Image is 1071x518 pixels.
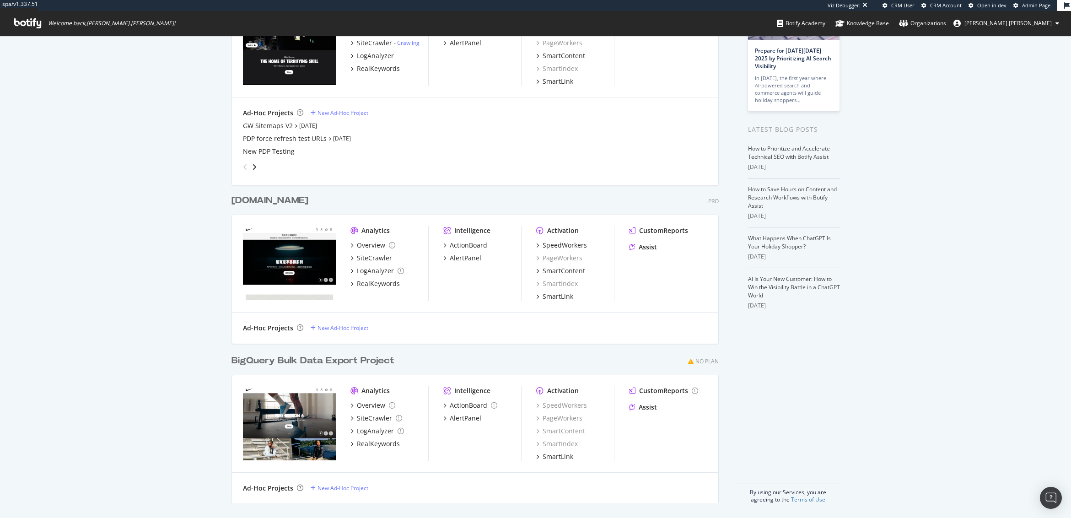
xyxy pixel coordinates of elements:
a: Terms of Use [791,496,825,503]
div: SmartContent [536,426,585,436]
span: Admin Page [1022,2,1050,9]
div: Knowledge Base [835,19,889,28]
img: nike.com [243,11,336,85]
a: ActionBoard [443,401,497,410]
div: Viz Debugger: [828,2,861,9]
div: BigQuery Bulk Data Export Project [231,354,394,367]
div: [DATE] [748,253,840,261]
div: Activation [547,226,579,235]
div: [DOMAIN_NAME] [231,194,308,207]
div: ActionBoard [450,401,487,410]
a: Assist [629,403,657,412]
div: Intelligence [454,226,490,235]
div: angle-left [239,160,251,174]
div: No Plan [695,357,719,365]
a: SpeedWorkers [536,401,587,410]
a: Overview [350,241,395,250]
a: SmartIndex [536,64,578,73]
div: New Ad-Hoc Project [318,324,368,332]
div: Overview [357,241,385,250]
a: Admin Page [1013,2,1050,9]
div: Open Intercom Messenger [1040,487,1062,509]
div: Intelligence [454,386,490,395]
a: SmartIndex [536,279,578,288]
span: CRM User [891,2,915,9]
a: New Ad-Hoc Project [311,484,368,492]
div: LogAnalyzer [357,266,394,275]
a: AlertPanel [443,38,481,48]
div: Botify Academy [777,19,825,28]
a: New Ad-Hoc Project [311,324,368,332]
span: CRM Account [930,2,962,9]
a: SiteCrawler [350,254,392,263]
span: laura.giuliari [964,19,1052,27]
a: [DATE] [333,135,351,142]
div: - [394,39,420,47]
a: PageWorkers [536,414,582,423]
a: Assist [629,243,657,252]
button: [PERSON_NAME].[PERSON_NAME] [946,16,1066,31]
a: SmartContent [536,266,585,275]
div: AlertPanel [450,254,481,263]
div: AlertPanel [450,38,481,48]
a: SiteCrawler- Crawling [350,38,420,48]
div: SiteCrawler [357,254,392,263]
span: Welcome back, [PERSON_NAME].[PERSON_NAME] ! [48,20,175,27]
a: LogAnalyzer [350,426,404,436]
img: nike.com.cn [243,226,336,300]
a: PageWorkers [536,38,582,48]
div: RealKeywords [357,439,400,448]
a: PDP force refresh test URLs [243,134,327,143]
a: SiteCrawler [350,414,402,423]
div: SmartLink [543,77,573,86]
a: SmartLink [536,77,573,86]
a: AlertPanel [443,254,481,263]
a: SmartIndex [536,439,578,448]
a: LogAnalyzer [350,266,404,275]
a: Overview [350,401,395,410]
a: GW Sitemaps V2 [243,121,293,130]
div: Ad-Hoc Projects [243,324,293,333]
a: SmartLink [536,292,573,301]
div: SpeedWorkers [543,241,587,250]
a: New Ad-Hoc Project [311,109,368,117]
a: How to Prioritize and Accelerate Technical SEO with Botify Assist [748,145,830,161]
a: [DOMAIN_NAME] [231,194,312,207]
a: AlertPanel [443,414,481,423]
a: Organizations [899,11,946,36]
div: Organizations [899,19,946,28]
div: SiteCrawler [357,414,392,423]
a: CRM User [883,2,915,9]
a: SmartContent [536,51,585,60]
div: Ad-Hoc Projects [243,108,293,118]
a: RealKeywords [350,279,400,288]
div: By using our Services, you are agreeing to the [737,484,840,503]
div: RealKeywords [357,64,400,73]
a: SmartLink [536,452,573,461]
a: BigQuery Bulk Data Export Project [231,354,398,367]
img: nikesecondary.com [243,386,336,460]
span: Open in dev [977,2,1006,9]
div: Assist [639,243,657,252]
a: Open in dev [969,2,1006,9]
div: Analytics [361,226,390,235]
div: angle-right [251,162,258,172]
a: PageWorkers [536,254,582,263]
a: What Happens When ChatGPT Is Your Holiday Shopper? [748,234,831,250]
div: CustomReports [639,226,688,235]
a: New PDP Testing [243,147,295,156]
a: LogAnalyzer [350,51,394,60]
a: AI Is Your New Customer: How to Win the Visibility Battle in a ChatGPT World [748,275,840,299]
div: New Ad-Hoc Project [318,484,368,492]
div: SmartLink [543,452,573,461]
div: Ad-Hoc Projects [243,484,293,493]
a: Botify Academy [777,11,825,36]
